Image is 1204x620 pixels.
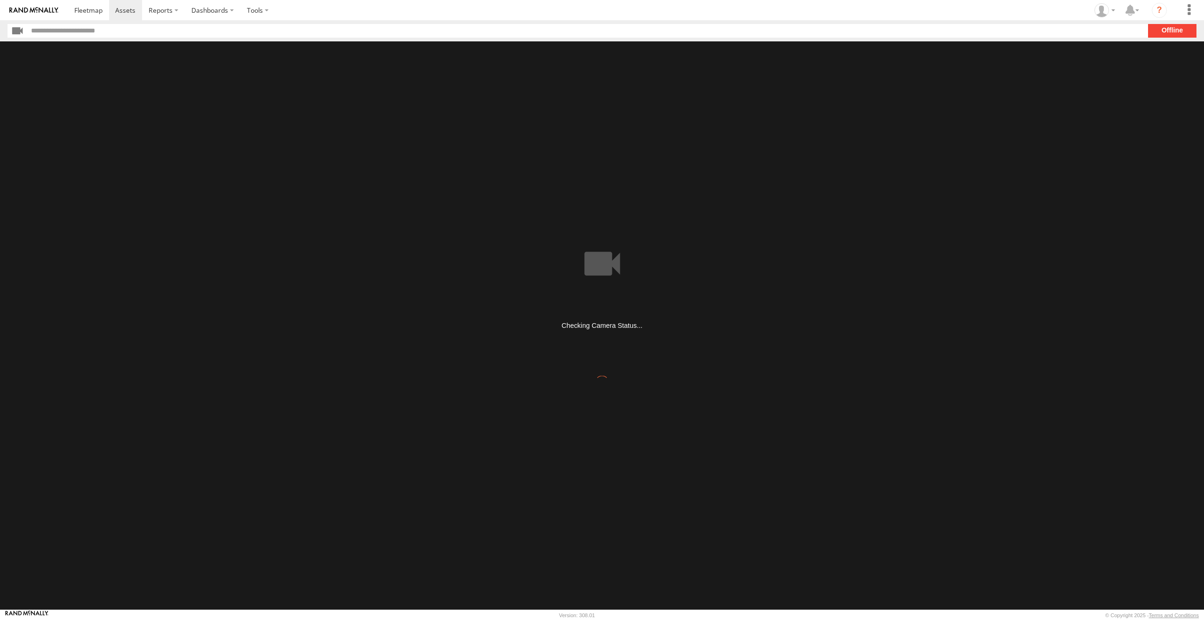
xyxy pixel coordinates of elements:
[1105,612,1199,618] div: © Copyright 2025 -
[9,7,58,14] img: rand-logo.svg
[1152,3,1167,18] i: ?
[559,612,595,618] div: Version: 308.01
[1149,612,1199,618] a: Terms and Conditions
[5,611,48,620] a: Visit our Website
[1091,3,1118,17] div: Dale Clarke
